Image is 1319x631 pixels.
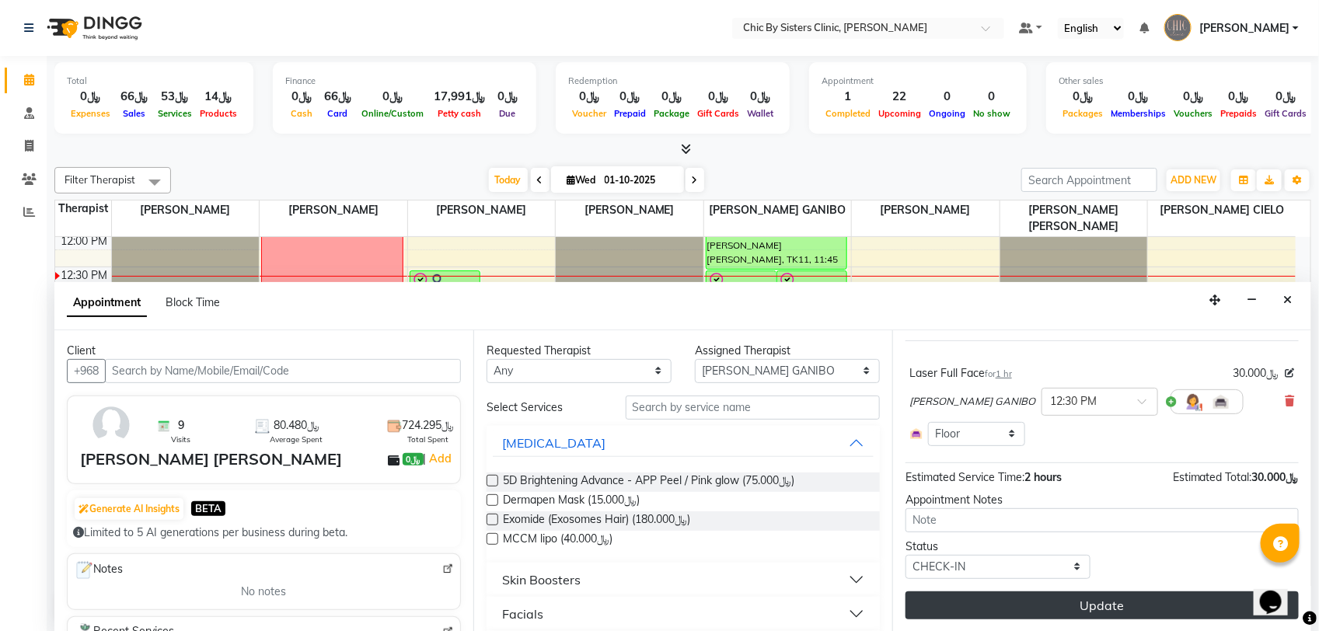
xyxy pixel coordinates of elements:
[1000,200,1148,236] span: [PERSON_NAME] [PERSON_NAME]
[105,359,461,383] input: Search by Name/Mobile/Email/Code
[1252,470,1299,484] span: ﷼30.000
[58,267,111,284] div: 12:30 PM
[171,434,190,445] span: Visits
[1261,88,1310,106] div: ﷼0
[650,88,693,106] div: ﷼0
[610,108,650,119] span: Prepaid
[196,108,241,119] span: Products
[969,88,1014,106] div: 0
[568,88,610,106] div: ﷼0
[1173,470,1252,484] span: Estimated Total:
[568,108,610,119] span: Voucher
[287,108,316,119] span: Cash
[1167,169,1220,191] button: ADD NEW
[67,343,461,359] div: Client
[1212,392,1230,411] img: Interior.png
[906,591,1299,619] button: Update
[318,88,358,106] div: ﷼66
[75,498,183,520] button: Generate AI Insights
[852,200,1000,220] span: [PERSON_NAME]
[74,560,123,580] span: Notes
[324,108,352,119] span: Card
[906,470,1024,484] span: Estimated Service Time:
[166,295,220,309] span: Block Time
[154,88,196,106] div: ﷼53
[1170,108,1216,119] span: Vouchers
[502,605,543,623] div: Facials
[1059,108,1107,119] span: Packages
[985,368,1012,379] small: for
[270,434,323,445] span: Average Spent
[491,88,524,106] div: ﷼0
[909,427,923,441] img: Interior.png
[67,75,241,88] div: Total
[822,88,874,106] div: 1
[427,88,491,106] div: ﷼17,991
[503,531,612,550] span: MCCM lipo (﷼40.000)
[55,200,111,217] div: Therapist
[695,343,880,359] div: Assigned Therapist
[925,88,969,106] div: 0
[1148,200,1296,220] span: [PERSON_NAME] CIELO
[906,539,1090,555] div: Status
[1170,88,1216,106] div: ﷼0
[493,429,874,457] button: [MEDICAL_DATA]
[743,108,777,119] span: Wallet
[67,289,147,317] span: Appointment
[67,359,106,383] button: +968
[285,75,524,88] div: Finance
[556,200,703,220] span: [PERSON_NAME]
[112,200,260,220] span: [PERSON_NAME]
[1234,365,1279,382] span: ﷼30.000
[178,417,184,434] span: 9
[874,88,925,106] div: 22
[496,108,520,119] span: Due
[1107,108,1170,119] span: Memberships
[503,511,690,531] span: Exomide (Exosomes Hair) (﷼180.000)
[1059,75,1310,88] div: Other sales
[502,434,605,452] div: [MEDICAL_DATA]
[65,173,135,186] span: Filter Therapist
[358,88,427,106] div: ﷼0
[402,417,454,434] span: ﷼724.295
[80,448,342,471] div: [PERSON_NAME] [PERSON_NAME]
[73,525,455,541] div: Limited to 5 AI generations per business during beta.
[1199,20,1289,37] span: [PERSON_NAME]
[427,449,454,468] a: Add
[89,403,134,448] img: avatar
[434,108,485,119] span: Petty cash
[707,271,776,338] div: [PERSON_NAME] [PERSON_NAME], TK05, 12:30 PM-01:30 PM, Laser Full Bikini + Bikini Line
[707,219,847,269] div: [PERSON_NAME] [PERSON_NAME], TK11, 11:45 AM-12:30 PM, Laser Full Face
[996,368,1012,379] span: 1 hr
[403,453,423,465] span: ﷼0
[969,108,1014,119] span: No show
[568,75,777,88] div: Redemption
[475,399,614,416] div: Select Services
[502,570,581,589] div: Skin Boosters
[285,88,318,106] div: ﷼0
[564,174,600,186] span: Wed
[610,88,650,106] div: ﷼0
[906,492,1299,508] div: Appointment Notes
[650,108,693,119] span: Package
[626,396,880,420] input: Search by service name
[260,200,407,220] span: [PERSON_NAME]
[1261,108,1310,119] span: Gift Cards
[1276,288,1299,312] button: Close
[119,108,149,119] span: Sales
[909,394,1035,410] span: [PERSON_NAME] GANIBO
[1107,88,1170,106] div: ﷼0
[154,108,196,119] span: Services
[704,200,852,220] span: [PERSON_NAME] GANIBO
[743,88,777,106] div: ﷼0
[67,108,114,119] span: Expenses
[358,108,427,119] span: Online/Custom
[503,492,640,511] span: Dermapen Mask (﷼15.000)
[408,200,556,220] span: [PERSON_NAME]
[1216,108,1261,119] span: Prepaids
[1216,88,1261,106] div: ﷼0
[693,88,743,106] div: ﷼0
[191,501,225,516] span: BETA
[274,417,319,434] span: ﷼80.480
[503,472,794,492] span: 5D Brightening Advance - APP Peel / Pink glow (﷼75.000)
